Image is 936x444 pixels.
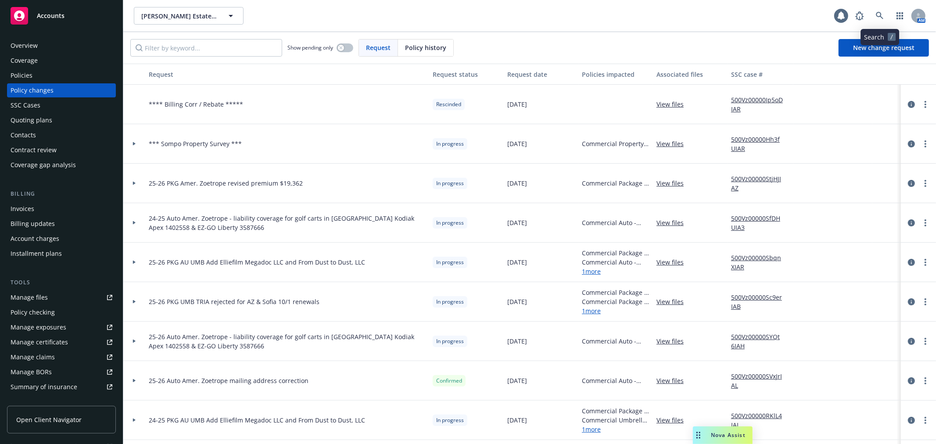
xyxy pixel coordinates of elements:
span: 25-26 Auto Amer. Zoetrope - liability coverage for golf carts in [GEOGRAPHIC_DATA] Kodiak Apex 14... [149,332,426,351]
span: In progress [436,140,464,148]
span: 25-26 PKG Amer. Zoetrope revised premium $19,362 [149,179,303,188]
div: Policy AI ingestions [11,395,67,409]
span: In progress [436,258,464,266]
a: more [920,178,931,189]
a: View files [656,415,691,425]
a: Contract review [7,143,116,157]
span: Confirmed [436,377,462,385]
a: Policy checking [7,305,116,319]
span: Commercial Package - American Zoetrope [582,248,649,258]
a: Overview [7,39,116,53]
span: [DATE] [507,258,527,267]
div: SSC Cases [11,98,40,112]
a: View files [656,179,691,188]
span: Commercial Package - American Zoetrope [582,406,649,415]
div: Policy changes [11,83,54,97]
div: Tools [7,278,116,287]
span: [DATE] [507,297,527,306]
div: Quoting plans [11,113,52,127]
span: 25-26 PKG AU UMB Add Elliefilm Megadoc LLC and From Dust to Dust, LLC [149,258,365,267]
div: Billing [7,190,116,198]
span: Nova Assist [711,431,746,439]
a: circleInformation [906,415,917,426]
a: 1 more [582,425,649,434]
span: Commercial Auto - American Zoetr/zero commission [582,218,649,227]
div: Contacts [11,128,36,142]
span: Open Client Navigator [16,415,82,424]
div: Invoices [11,202,34,216]
span: Commercial Package - Sofia Properties [582,288,649,297]
a: more [920,139,931,149]
a: Account charges [7,232,116,246]
div: Policies [11,68,32,82]
span: In progress [436,179,464,187]
a: Billing updates [7,217,116,231]
a: more [920,376,931,386]
a: circleInformation [906,178,917,189]
button: Request date [504,64,578,85]
a: circleInformation [906,376,917,386]
span: New change request [853,43,914,52]
a: Contacts [7,128,116,142]
a: circleInformation [906,99,917,110]
span: 24-25 Auto Amer. Zoetrope - liability coverage for golf carts in [GEOGRAPHIC_DATA] Kodiak Apex 14... [149,214,426,232]
button: Nova Assist [693,426,753,444]
a: View files [656,297,691,306]
a: more [920,99,931,110]
a: New change request [839,39,929,57]
a: circleInformation [906,257,917,268]
a: more [920,257,931,268]
a: 1 more [582,306,649,315]
div: SSC case # [731,70,790,79]
a: Manage claims [7,350,116,364]
span: [DATE] [507,376,527,385]
a: View files [656,337,691,346]
div: Account charges [11,232,59,246]
a: 500Vz00000RKlL4IAL [731,411,790,430]
a: Manage files [7,290,116,304]
a: View files [656,100,691,109]
div: Toggle Row Expanded [123,243,145,282]
div: Request status [433,70,500,79]
div: Request [149,70,426,79]
a: 500Vz00000SVxJrIAL [731,372,790,390]
a: circleInformation [906,139,917,149]
div: Toggle Row Expanded [123,282,145,322]
a: Search [871,7,889,25]
button: Associated files [653,64,728,85]
div: Toggle Row Expanded [123,85,145,124]
div: Drag to move [693,426,704,444]
a: 500Vz00000StjHJIAZ [731,174,790,193]
span: 24-25 PKG AU UMB Add Elliefilm Megadoc LLC and From Dust to Dust, LLC [149,415,365,425]
span: Commercial Property - Rebate comm, AFCO PFA [582,139,649,148]
span: [DATE] [507,218,527,227]
span: Policy history [405,43,446,52]
div: Toggle Row Expanded [123,361,145,401]
span: [DATE] [507,337,527,346]
span: Commercial Package - American Zoetrope [582,297,649,306]
a: more [920,336,931,347]
a: 1 more [582,267,649,276]
a: 500Vz00000SbqnXIAR [731,253,790,272]
a: Invoices [7,202,116,216]
span: Commercial Package - American Zoetrope [582,179,649,188]
span: Commercial Auto - American Zoetr/zero commission [582,376,649,385]
div: Manage claims [11,350,55,364]
input: Filter by keyword... [130,39,282,57]
div: Manage certificates [11,335,68,349]
a: circleInformation [906,218,917,228]
span: Commercial Auto - American Zoetr/zero commission [582,337,649,346]
span: Request [366,43,391,52]
div: Summary of insurance [11,380,77,394]
div: Toggle Row Expanded [123,164,145,203]
a: View files [656,376,691,385]
a: 500Vz00000SfDHUIA3 [731,214,790,232]
a: Manage exposures [7,320,116,334]
div: Request date [507,70,575,79]
a: 500Vz00000SYQt6IAH [731,332,790,351]
div: Overview [11,39,38,53]
a: Policy changes [7,83,116,97]
span: Show pending only [287,44,333,51]
span: Accounts [37,12,65,19]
